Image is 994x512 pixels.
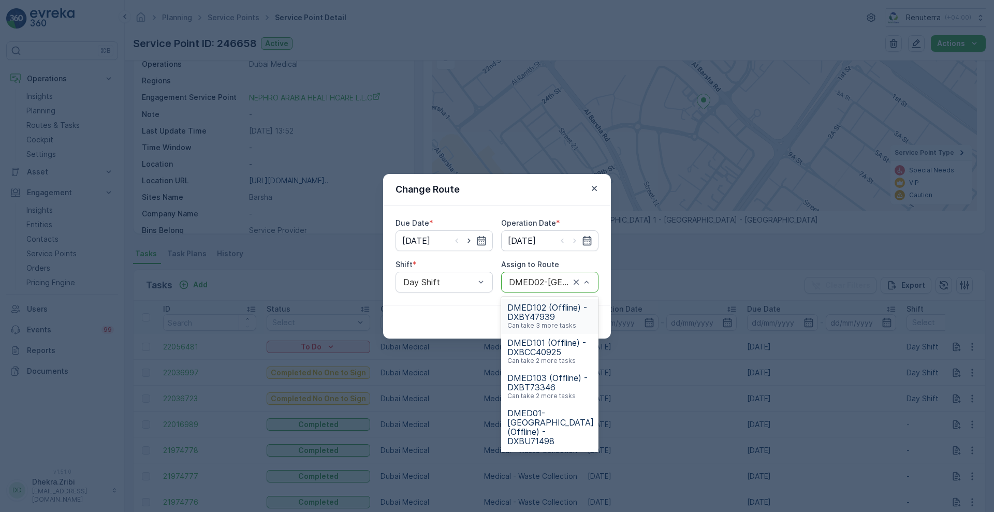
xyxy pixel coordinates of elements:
span: DMED102 (Offline) - DXBY47939 [507,303,592,321]
label: Operation Date [501,218,556,227]
span: DMED101 (Offline) - DXBCC40925 [507,338,592,357]
span: DMED103 (Offline) - DXBT73346 [507,373,592,392]
p: Can take 2 more tasks [507,357,576,365]
span: DMED01-[GEOGRAPHIC_DATA] (Offline) - DXBU71498 [507,408,594,446]
p: Can take 2 more tasks [507,392,576,400]
p: Can take 3 more tasks [507,321,576,330]
p: Change Route [396,182,460,197]
label: Due Date [396,218,429,227]
input: dd/mm/yyyy [501,230,598,251]
label: Shift [396,260,413,269]
input: dd/mm/yyyy [396,230,493,251]
label: Assign to Route [501,260,559,269]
